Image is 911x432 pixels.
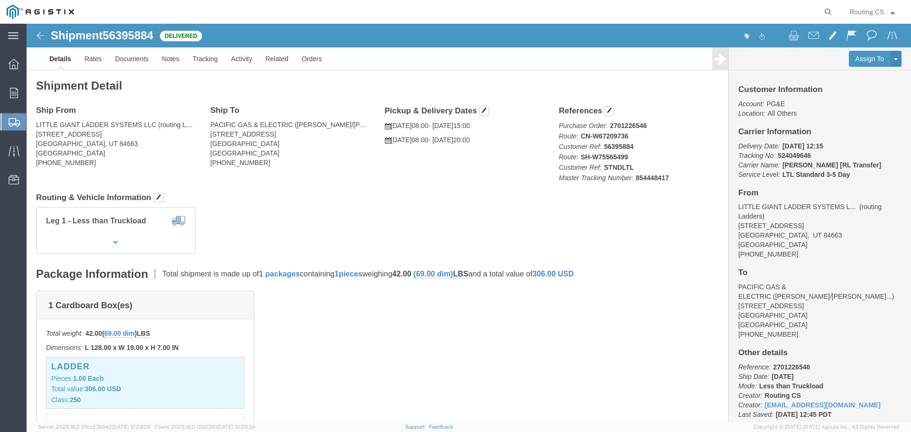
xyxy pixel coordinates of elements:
span: [DATE] 12:29:29 [112,424,150,430]
span: Client: 2025.16.0-1592391 [155,424,255,430]
span: Copyright © [DATE]-[DATE] Agistix Inc., All Rights Reserved [753,423,900,431]
span: Routing CS [850,7,884,17]
a: Support [405,424,429,430]
button: Routing CS [849,6,898,18]
span: Server: 2025.16.0-1ffcc23b9e2 [38,424,150,430]
a: Feedback [429,424,453,430]
span: [DATE] 12:25:34 [217,424,255,430]
iframe: FS Legacy Container [27,24,911,422]
img: logo [7,5,74,19]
